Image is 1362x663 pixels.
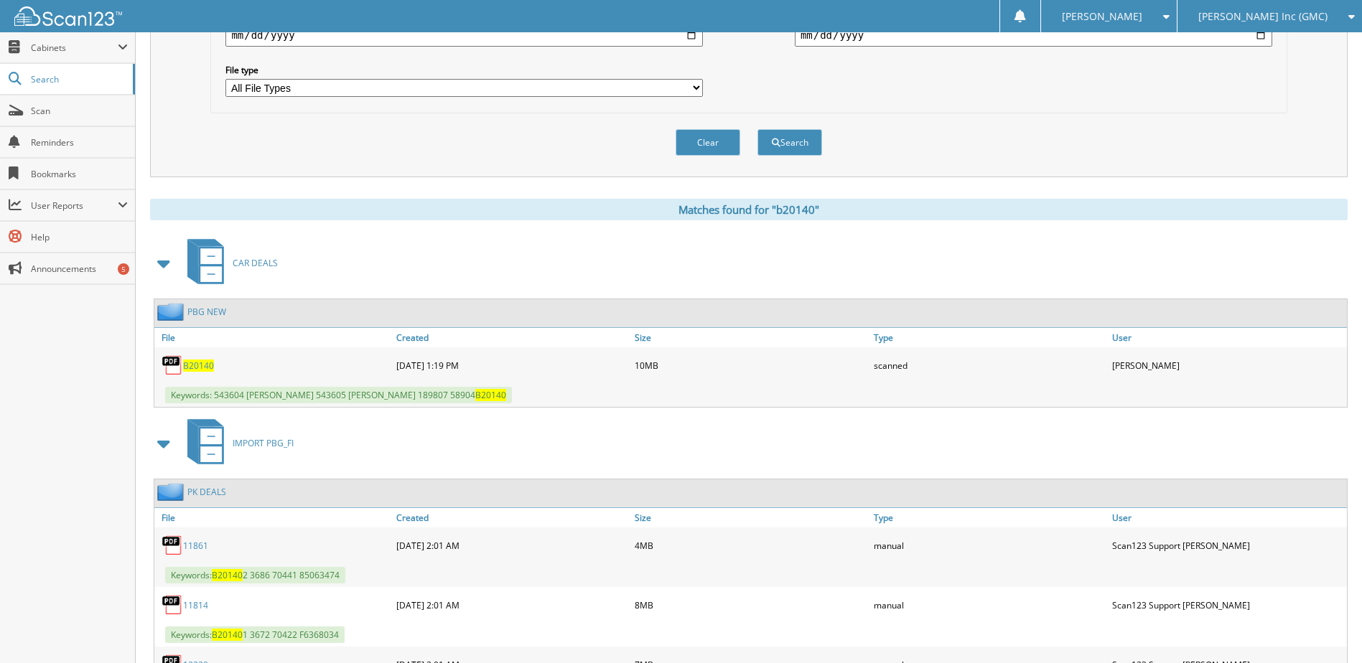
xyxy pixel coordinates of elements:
[212,629,243,641] span: B20140
[631,591,869,619] div: 8MB
[183,540,208,552] a: 11861
[31,73,126,85] span: Search
[233,437,294,449] span: IMPORT PBG_FI
[393,508,631,527] a: Created
[225,24,703,47] input: start
[157,303,187,321] img: folder2.png
[31,199,118,212] span: User Reports
[31,231,128,243] span: Help
[31,136,128,149] span: Reminders
[870,328,1109,347] a: Type
[154,328,393,347] a: File
[157,483,187,501] img: folder2.png
[1062,12,1142,21] span: [PERSON_NAME]
[183,359,214,372] a: B20140
[150,199,1348,220] div: Matches found for "b20140"
[154,508,393,527] a: File
[795,24,1272,47] input: end
[14,6,122,26] img: scan123-logo-white.svg
[162,354,183,376] img: PDF.png
[870,531,1109,560] div: manual
[212,569,243,581] span: B20140
[870,508,1109,527] a: Type
[1109,531,1347,560] div: Scan123 Support [PERSON_NAME]
[1109,328,1347,347] a: User
[179,235,278,291] a: CAR DEALS
[870,591,1109,619] div: manual
[475,389,506,401] span: B20140
[165,567,345,583] span: Keywords: 2 3686 70441 85063474
[1109,508,1347,527] a: User
[118,263,129,275] div: 5
[393,531,631,560] div: [DATE] 2:01 AM
[631,531,869,560] div: 4MB
[1109,351,1347,380] div: [PERSON_NAME]
[162,594,183,616] img: PDF.png
[1198,12,1328,21] span: [PERSON_NAME] Inc (GMC)
[1290,594,1362,663] iframe: Chat Widget
[233,257,278,269] span: CAR DEALS
[870,351,1109,380] div: scanned
[183,599,208,611] a: 11814
[676,129,740,156] button: Clear
[162,535,183,556] img: PDF.png
[225,64,703,76] label: File type
[393,591,631,619] div: [DATE] 2:01 AM
[31,168,128,180] span: Bookmarks
[31,105,128,117] span: Scan
[631,328,869,347] a: Size
[179,415,294,471] a: IMPORT PBG_FI
[187,486,226,498] a: PK DEALS
[165,387,512,403] span: Keywords: 543604 [PERSON_NAME] 543605 [PERSON_NAME] 189807 58904
[165,626,345,643] span: Keywords: 1 3672 70422 F6368034
[757,129,822,156] button: Search
[393,328,631,347] a: Created
[631,351,869,380] div: 10MB
[31,42,118,54] span: Cabinets
[187,306,226,318] a: PBG NEW
[393,351,631,380] div: [DATE] 1:19 PM
[631,508,869,527] a: Size
[1109,591,1347,619] div: Scan123 Support [PERSON_NAME]
[31,263,128,275] span: Announcements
